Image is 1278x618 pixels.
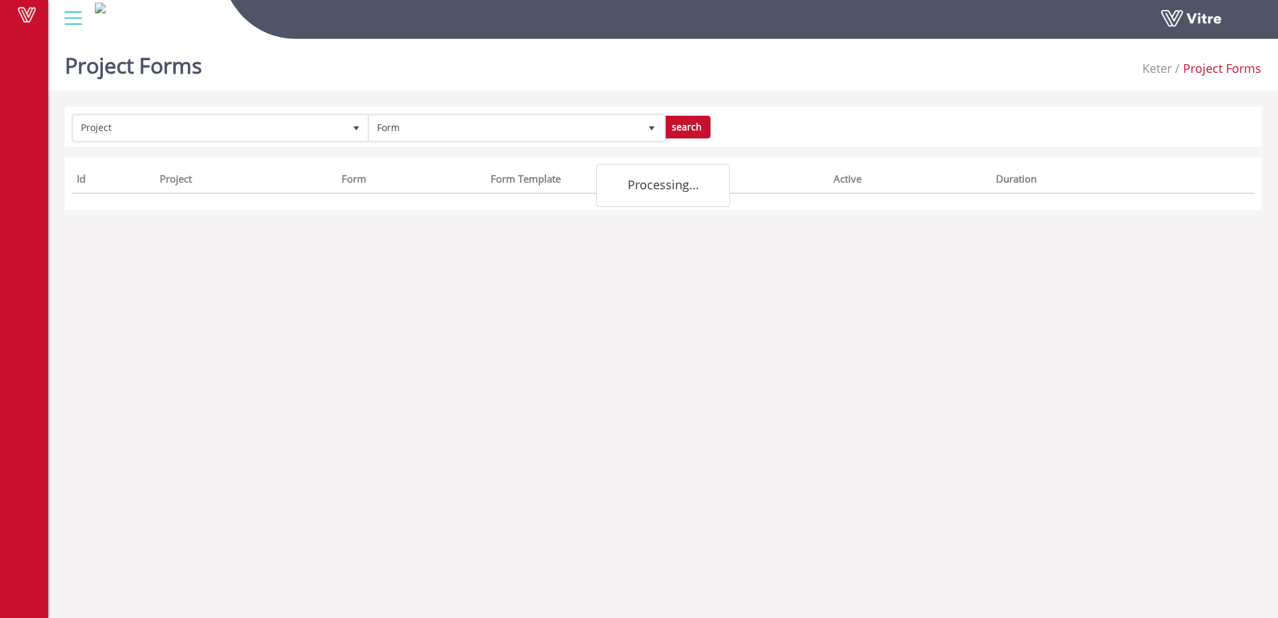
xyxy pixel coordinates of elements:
th: Active [828,169,990,194]
th: Id [72,169,154,194]
span: 218 [1142,60,1172,76]
h1: Project Forms [65,33,202,90]
th: Form Template [485,169,829,194]
li: Project Forms [1172,60,1261,78]
span: select [344,116,368,140]
th: Duration [991,169,1209,194]
th: Project [154,169,336,194]
div: Processing... [596,164,730,207]
input: search [663,116,711,138]
img: 89a1e879-483e-4009-bea7-dbfb47cfb1c8.jpg [95,3,106,13]
th: Form [336,169,485,194]
span: select [640,116,664,140]
span: Form [370,116,640,140]
span: Project [74,116,344,140]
